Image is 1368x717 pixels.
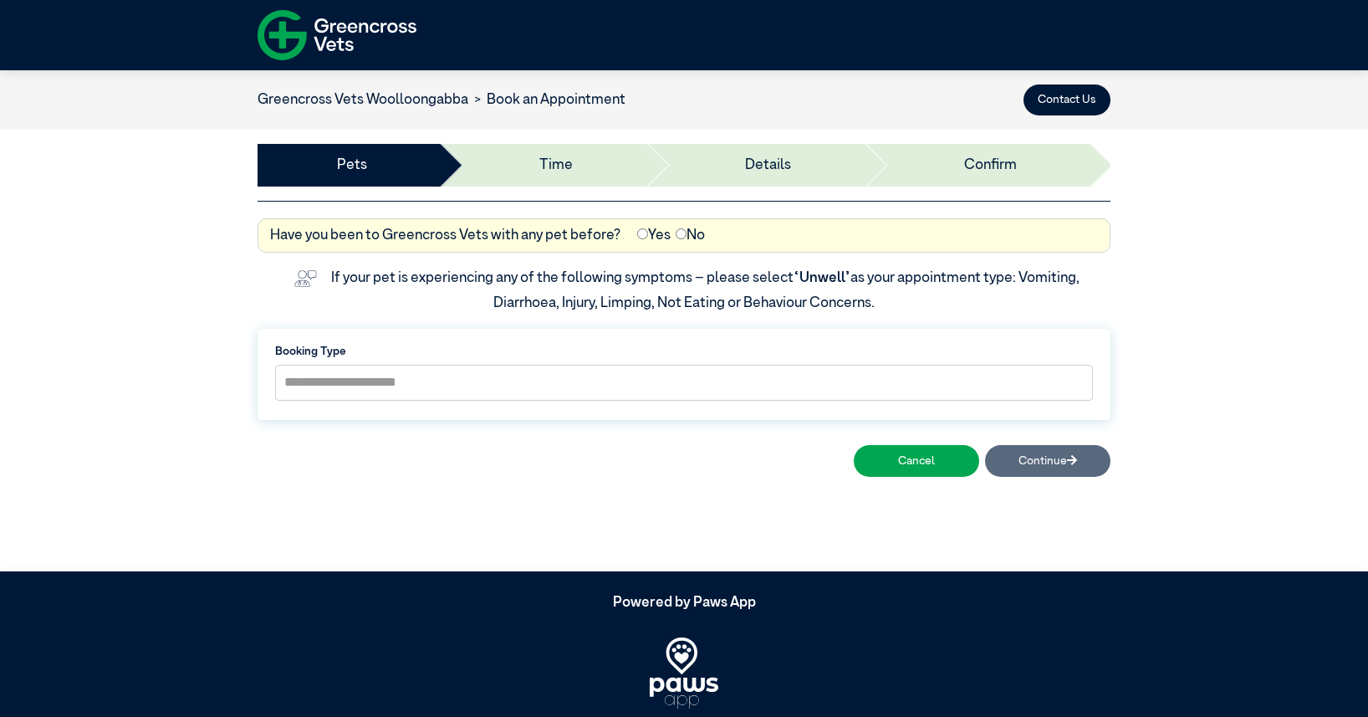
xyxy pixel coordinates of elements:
[676,228,687,239] input: No
[637,225,671,247] label: Yes
[337,155,367,177] a: Pets
[650,638,718,709] img: PawsApp
[258,90,625,111] nav: breadcrumb
[1023,85,1110,115] button: Contact Us
[258,93,468,107] a: Greencross Vets Woolloongabba
[637,228,648,239] input: Yes
[468,90,625,111] li: Book an Appointment
[258,595,1110,612] h5: Powered by Paws App
[270,225,620,247] label: Have you been to Greencross Vets with any pet before?
[854,445,979,476] button: Cancel
[794,271,850,285] span: “Unwell”
[331,271,1082,310] label: If your pet is experiencing any of the following symptoms – please select as your appointment typ...
[676,225,705,247] label: No
[288,264,323,293] img: vet
[275,343,1093,360] label: Booking Type
[258,4,416,66] img: f-logo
